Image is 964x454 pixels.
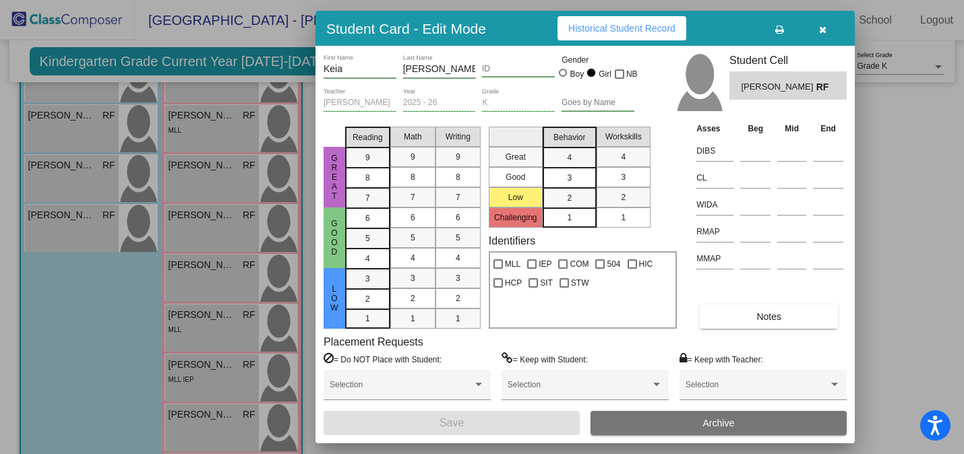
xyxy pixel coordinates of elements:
[456,252,460,264] span: 4
[456,313,460,325] span: 1
[741,80,816,94] span: [PERSON_NAME]
[558,16,686,40] button: Historical Student Record
[411,191,415,203] span: 7
[621,212,626,224] span: 1
[502,352,588,366] label: = Keep with Student:
[540,275,553,291] span: SIT
[567,212,572,224] span: 1
[571,275,589,291] span: STW
[570,256,589,272] span: COM
[567,172,572,184] span: 3
[456,272,460,284] span: 3
[411,313,415,325] span: 1
[482,98,555,108] input: grade
[324,411,580,435] button: Save
[411,292,415,304] span: 2
[774,121,810,136] th: Mid
[328,154,340,201] span: Great
[440,417,464,428] span: Save
[693,121,737,136] th: Asses
[326,20,486,37] h3: Student Card - Edit Mode
[328,284,340,313] span: Low
[505,275,522,291] span: HCP
[505,256,520,272] span: MLL
[696,141,733,161] input: assessment
[700,304,838,329] button: Notes
[696,249,733,269] input: assessment
[756,311,781,322] span: Notes
[567,152,572,164] span: 4
[729,54,847,67] h3: Student Cell
[411,151,415,163] span: 9
[567,192,572,204] span: 2
[639,256,653,272] span: HIC
[810,121,847,136] th: End
[539,256,551,272] span: IEP
[562,98,634,108] input: goes by name
[411,232,415,244] span: 5
[696,195,733,215] input: assessment
[737,121,774,136] th: Beg
[456,292,460,304] span: 2
[328,219,340,257] span: Good
[607,256,620,272] span: 504
[365,253,370,265] span: 4
[562,54,634,66] mat-label: Gender
[365,212,370,224] span: 6
[411,212,415,224] span: 6
[568,23,675,34] span: Historical Student Record
[696,168,733,188] input: assessment
[626,66,638,82] span: NB
[621,191,626,203] span: 2
[365,232,370,245] span: 5
[411,252,415,264] span: 4
[411,171,415,183] span: 8
[598,68,611,80] div: Girl
[404,131,422,143] span: Math
[456,232,460,244] span: 5
[489,234,535,247] label: Identifiers
[621,151,626,163] span: 4
[403,98,476,108] input: year
[816,80,835,94] span: RF
[324,335,423,348] label: Placement Requests
[324,352,442,366] label: = Do NOT Place with Student:
[365,172,370,184] span: 8
[621,171,626,183] span: 3
[456,151,460,163] span: 9
[591,411,847,435] button: Archive
[680,352,763,366] label: = Keep with Teacher:
[446,131,471,143] span: Writing
[570,68,584,80] div: Boy
[696,222,733,242] input: assessment
[703,418,735,428] span: Archive
[605,131,642,143] span: Workskills
[365,192,370,204] span: 7
[353,131,383,143] span: Reading
[365,152,370,164] span: 9
[365,273,370,285] span: 3
[411,272,415,284] span: 3
[365,313,370,325] span: 1
[324,98,396,108] input: teacher
[553,131,585,143] span: Behavior
[456,191,460,203] span: 7
[365,293,370,305] span: 2
[456,171,460,183] span: 8
[456,212,460,224] span: 6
